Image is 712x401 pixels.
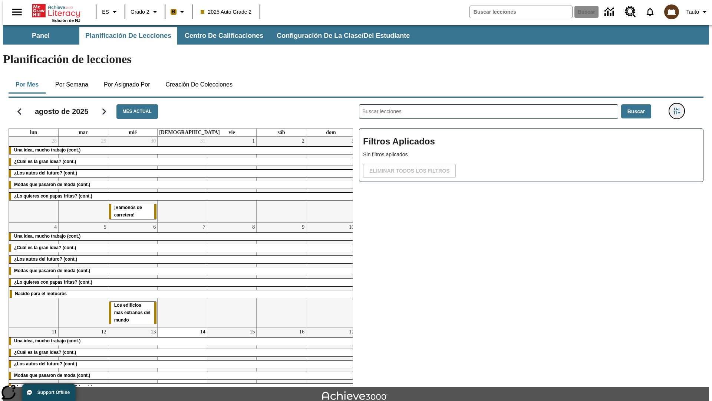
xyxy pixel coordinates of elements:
[35,107,89,116] h2: agosto de 2025
[9,222,59,327] td: 4 de agosto de 2025
[14,373,90,378] span: Modas que pasaron de moda (cont.)
[324,129,337,136] a: domingo
[300,137,306,146] a: 2 de agosto de 2025
[158,137,207,222] td: 31 de julio de 2025
[53,223,58,232] a: 4 de agosto de 2025
[276,129,286,136] a: sábado
[363,151,699,159] p: Sin filtros aplicados
[9,147,356,154] div: Una idea, mucho trabajo (cont.)
[158,222,207,327] td: 7 de agosto de 2025
[300,223,306,232] a: 9 de agosto de 2025
[9,170,356,177] div: ¿Los autos del futuro? (cont.)
[4,27,78,45] button: Panel
[168,5,189,19] button: Boost El color de la clase es anaranjado claro. Cambiar el color de la clase.
[131,8,149,16] span: Grado 2
[640,2,660,22] a: Notificaciones
[363,133,699,151] h2: Filtros Aplicados
[102,223,108,232] a: 5 de agosto de 2025
[10,290,355,298] div: Nacido para el motocrós
[660,2,683,22] button: Escoja un nuevo avatar
[347,223,356,232] a: 10 de agosto de 2025
[257,222,306,327] td: 9 de agosto de 2025
[14,257,77,262] span: ¿Los autos del futuro? (cont.)
[3,52,709,66] h1: Planificación de lecciones
[149,327,157,336] a: 13 de agosto de 2025
[9,279,356,286] div: ¿Lo quieres con papas fritas? (cont.)
[29,129,39,136] a: lunes
[248,327,256,336] a: 15 de agosto de 2025
[9,137,59,222] td: 28 de julio de 2025
[3,95,353,386] div: Calendario
[149,137,157,146] a: 30 de julio de 2025
[14,268,90,273] span: Modas que pasaron de moda (cont.)
[227,129,236,136] a: viernes
[306,222,356,327] td: 10 de agosto de 2025
[347,327,356,336] a: 17 de agosto de 2025
[14,147,80,153] span: Una idea, mucho trabajo (cont.)
[15,291,67,296] span: Nacido para el motocrós
[32,3,80,23] div: Portada
[22,384,76,401] button: Support Offline
[3,27,416,45] div: Subbarra de navegación
[99,5,122,19] button: Lenguaje: ES, Selecciona un idioma
[686,8,699,16] span: Tauto
[3,25,709,45] div: Subbarra de navegación
[9,338,356,345] div: Una idea, mucho trabajo (cont.)
[257,137,306,222] td: 2 de agosto de 2025
[14,234,80,239] span: Una idea, mucho trabajo (cont.)
[79,27,177,45] button: Planificación de lecciones
[14,182,90,187] span: Modas que pasaron de moda (cont.)
[9,267,356,275] div: Modas que pasaron de moda (cont.)
[159,76,238,94] button: Creación de colecciones
[172,7,175,16] span: B
[201,8,252,16] span: 2025 Auto Grade 2
[14,338,80,343] span: Una idea, mucho trabajo (cont.)
[306,137,356,222] td: 3 de agosto de 2025
[100,327,108,336] a: 12 de agosto de 2025
[102,8,109,16] span: ES
[114,205,142,218] span: ¡Vámonos de carretera!
[127,129,138,136] a: miércoles
[14,245,76,250] span: ¿Cuál es la gran idea? (cont.)
[9,244,356,252] div: ¿Cuál es la gran idea? (cont.)
[359,105,618,118] input: Buscar lecciones
[298,327,306,336] a: 16 de agosto de 2025
[10,102,29,121] button: Regresar
[359,128,703,182] div: Filtros Aplicados
[14,361,77,366] span: ¿Los autos del futuro? (cont.)
[201,223,207,232] a: 7 de agosto de 2025
[158,129,221,136] a: jueves
[199,137,207,146] a: 31 de julio de 2025
[9,158,356,166] div: ¿Cuál es la gran idea? (cont.)
[251,223,256,232] a: 8 de agosto de 2025
[271,27,416,45] button: Configuración de la clase/del estudiante
[9,384,356,391] div: ¿Lo quieres con papas fritas? (cont.)
[50,137,58,146] a: 28 de julio de 2025
[59,137,108,222] td: 29 de julio de 2025
[350,137,356,146] a: 3 de agosto de 2025
[9,181,356,189] div: Modas que pasaron de moda (cont.)
[199,327,207,336] a: 14 de agosto de 2025
[179,27,269,45] button: Centro de calificaciones
[9,76,46,94] button: Por mes
[77,129,89,136] a: martes
[600,2,620,22] a: Centro de información
[108,222,158,327] td: 6 de agosto de 2025
[9,233,356,240] div: Una idea, mucho trabajo (cont.)
[353,95,703,386] div: Buscar
[100,137,108,146] a: 29 de julio de 2025
[9,349,356,356] div: ¿Cuál es la gran idea? (cont.)
[683,5,712,19] button: Perfil/Configuración
[95,102,113,121] button: Seguir
[207,222,257,327] td: 8 de agosto de 2025
[9,372,356,379] div: Modas que pasaron de moda (cont.)
[14,159,76,164] span: ¿Cuál es la gran idea? (cont.)
[152,223,157,232] a: 6 de agosto de 2025
[14,170,77,176] span: ¿Los autos del futuro? (cont.)
[49,76,94,94] button: Por semana
[669,104,684,118] button: Menú lateral de filtros
[9,256,356,263] div: ¿Los autos del futuro? (cont.)
[32,3,80,18] a: Portada
[109,204,157,219] div: ¡Vámonos de carretera!
[116,104,158,119] button: Mes actual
